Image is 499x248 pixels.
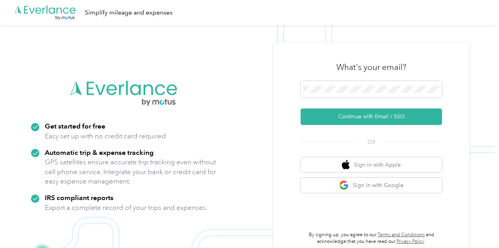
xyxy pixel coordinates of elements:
[339,180,349,190] img: google logo
[45,193,114,202] strong: IRS compliant reports
[45,122,105,130] strong: Get started for free
[378,232,425,238] a: Terms and Conditions
[45,157,216,186] p: GPS satellites ensure accurate trip tracking even without cell phone service. Integrate your bank...
[45,131,166,141] p: Easy set up with no credit card required
[301,108,442,125] button: Continue with Email / SSO
[301,157,442,173] button: apple logoSign in with Apple
[358,138,385,146] span: OR
[301,178,442,193] button: google logoSign in with Google
[342,160,350,170] img: apple logo
[336,62,406,73] h3: What's your email?
[45,148,154,156] strong: Automatic trip & expense tracking
[85,8,172,18] div: Simplify mileage and expenses
[396,239,424,244] a: Privacy Policy
[301,231,442,245] p: By signing up, you agree to our and acknowledge that you have read our .
[45,203,207,213] p: Export a complete record of your trips and expenses.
